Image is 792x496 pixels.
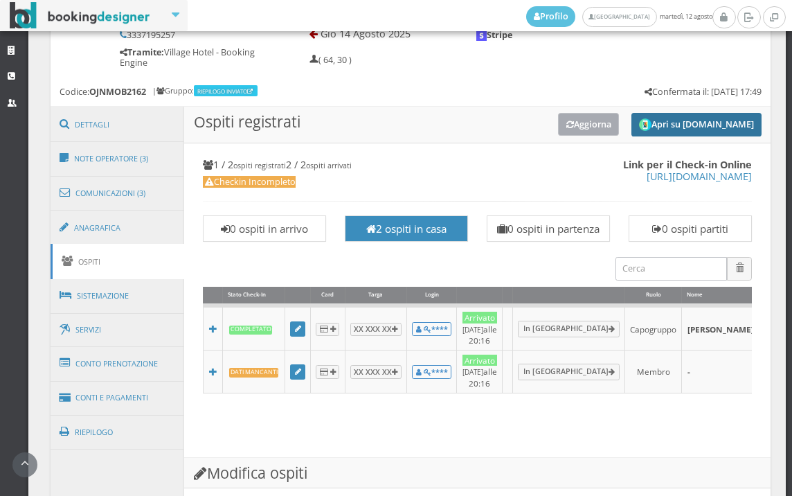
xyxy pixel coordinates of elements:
h5: 3337195257 [120,30,262,40]
input: Cerca [615,257,727,280]
div: Targa [345,287,406,304]
h3: Ospiti registrati [184,107,771,144]
a: Sistemazione [51,278,185,314]
h5: ( 64, 30 ) [309,55,352,65]
div: Arrivato [462,312,497,324]
a: In [GEOGRAPHIC_DATA] [518,321,620,337]
a: Conti e Pagamenti [51,380,185,416]
a: Ospiti [51,244,185,279]
h5: Codice: [60,87,146,97]
h4: 1 / 2 2 / 2 [203,159,752,170]
a: Anagrafica [51,210,185,246]
button: Aggiorna [558,113,620,136]
img: logo-stripe.jpeg [476,30,486,40]
small: ospiti arrivati [306,160,352,170]
span: Gio 14 Agosto 2025 [321,27,411,40]
b: Completato [229,326,273,335]
td: Capogruppo [625,305,682,350]
a: Profilo [526,6,576,27]
h6: | Gruppo: [152,87,259,96]
div: Stato Check-In [223,287,285,304]
td: alle 20:16 [457,305,502,350]
div: Card [311,287,344,304]
a: RIEPILOGO INVIATO [197,87,255,95]
h3: 2 ospiti in casa [352,222,461,235]
img: BookingDesigner.com [10,2,150,29]
td: [PERSON_NAME] [682,305,759,350]
button: XX XXX XX [350,323,402,336]
button: Apri su [DOMAIN_NAME] [631,113,762,137]
td: - [682,351,759,393]
a: [URL][DOMAIN_NAME] [647,170,752,183]
a: [GEOGRAPHIC_DATA] [582,7,656,27]
a: In [GEOGRAPHIC_DATA] [518,364,620,380]
span: Checkin Incompleto [203,176,296,188]
div: Login [407,287,456,304]
img: circle_logo_thumb.png [639,118,651,131]
a: Riepilogo [51,414,185,450]
h5: Confermata il: [DATE] 17:49 [645,87,762,97]
a: Note Operatore (3) [51,141,185,177]
b: Tramite: [120,46,164,58]
h3: 0 ospiti partiti [636,222,745,235]
span: martedì, 12 agosto [526,6,712,27]
div: Arrivato [462,355,497,366]
b: Stripe [476,29,512,41]
b: Dati mancanti [229,368,279,377]
a: Servizi [51,312,185,348]
small: ospiti registrati [233,160,286,170]
div: Nome [682,287,758,304]
a: Comunicazioni (3) [51,175,185,211]
div: Ruolo [625,287,681,304]
small: [DATE] [462,325,483,335]
h5: Village Hotel - Booking Engine [120,47,262,68]
td: Membro [625,351,682,393]
a: Dettagli [51,107,185,143]
b: OJNMOB2162 [89,86,146,98]
h3: 0 ospiti in partenza [494,222,603,235]
h3: Modifica ospiti [184,458,771,489]
button: XX XXX XX [350,365,402,378]
td: alle 20:16 [457,351,502,393]
h3: 0 ospiti in arrivo [210,222,319,235]
small: [DATE] [462,367,483,377]
a: Conto Prenotazione [51,346,185,382]
b: Link per il Check-in Online [623,158,752,171]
